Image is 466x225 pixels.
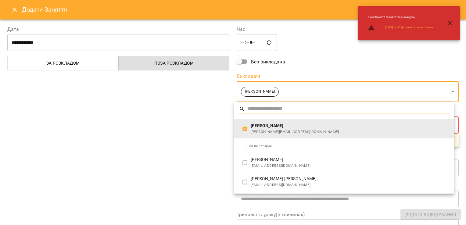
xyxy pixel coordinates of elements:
a: [DATE] 14:00 Дитячий садочок 2 зміна [385,26,433,30]
span: [PERSON_NAME] [251,123,449,129]
li: Синя : Кімната зайнята під інший урок [363,13,438,22]
span: [EMAIL_ADDRESS][DOMAIN_NAME] [251,182,449,188]
span: [PERSON_NAME][EMAIL_ADDRESS][DOMAIN_NAME] [251,129,449,135]
span: [PERSON_NAME] [PERSON_NAME] [251,176,449,182]
span: [EMAIL_ADDRESS][DOMAIN_NAME] [251,163,449,169]
span: [PERSON_NAME] [251,157,449,163]
span: ── Інші викладачі ── [239,144,278,148]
